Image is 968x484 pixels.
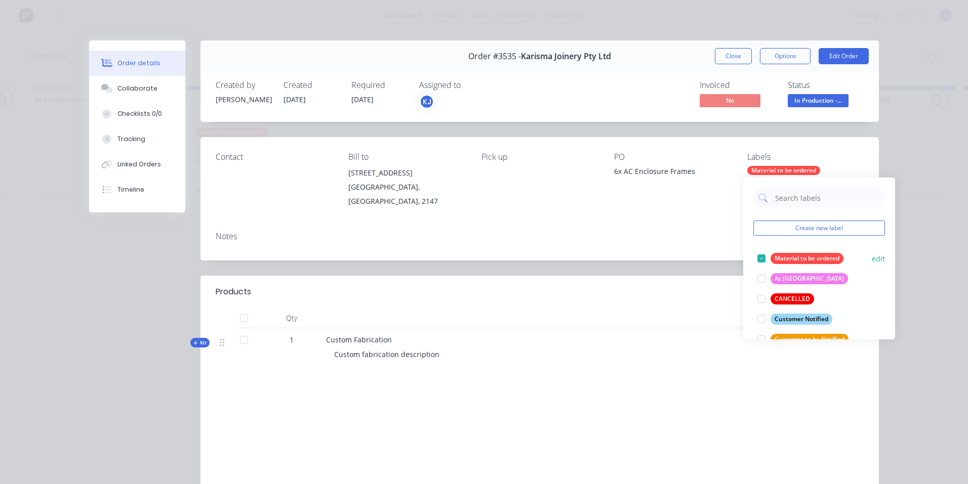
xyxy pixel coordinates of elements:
[348,152,465,162] div: Bill to
[216,80,271,90] div: Created by
[760,48,811,64] button: Options
[774,188,880,208] input: Search labels
[753,332,853,346] button: Customer to be Notified
[614,152,731,162] div: PO
[788,94,849,109] button: In Production -...
[715,48,752,64] button: Close
[216,232,864,241] div: Notes
[700,94,760,107] span: No
[771,293,814,304] div: CANCELLED
[290,334,294,345] span: 1
[747,166,820,175] div: Material to be ordered
[89,101,185,126] button: Checklists 0/0
[261,308,322,328] div: Qty
[89,76,185,101] button: Collaborate
[872,253,885,264] button: edit
[771,314,832,325] div: Customer Notified
[771,273,848,284] div: At [GEOGRAPHIC_DATA]
[216,94,271,105] div: [PERSON_NAME]
[753,251,848,266] button: Material to be ordered
[117,135,145,144] div: Tracking
[771,334,849,345] div: Customer to be Notified
[700,80,776,90] div: Invoiced
[521,52,611,61] span: Karisma Joinery Pty Ltd
[419,80,520,90] div: Assigned to
[193,339,207,346] span: Kit
[788,80,864,90] div: Status
[348,180,465,208] div: [GEOGRAPHIC_DATA], [GEOGRAPHIC_DATA], 2147
[117,109,162,118] div: Checklists 0/0
[753,221,885,236] button: Create new label
[753,292,818,306] button: CANCELLED
[788,94,849,107] span: In Production -...
[334,349,439,359] span: Custom fabrication description
[753,312,836,326] button: Customer Notified
[326,335,392,344] span: Custom Fabrication
[117,59,160,68] div: Order details
[468,52,521,61] span: Order #3535 -
[348,166,465,180] div: [STREET_ADDRESS]
[117,160,161,169] div: Linked Orders
[216,152,332,162] div: Contact
[348,166,465,208] div: [STREET_ADDRESS][GEOGRAPHIC_DATA], [GEOGRAPHIC_DATA], 2147
[89,126,185,152] button: Tracking
[614,166,731,180] div: 6x AC Enclosure Frames
[351,95,374,104] span: [DATE]
[216,286,251,298] div: Products
[351,80,407,90] div: Required
[284,80,339,90] div: Created
[89,152,185,177] button: Linked Orders
[89,51,185,76] button: Order details
[481,152,598,162] div: Pick up
[117,84,157,93] div: Collaborate
[747,152,864,162] div: Labels
[89,177,185,202] button: Timeline
[819,48,869,64] button: Edit Order
[284,95,306,104] span: [DATE]
[117,185,144,194] div: Timeline
[419,94,434,109] button: KJ
[753,272,852,286] button: At [GEOGRAPHIC_DATA]
[771,253,843,264] div: Material to be ordered
[190,338,210,347] div: Kit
